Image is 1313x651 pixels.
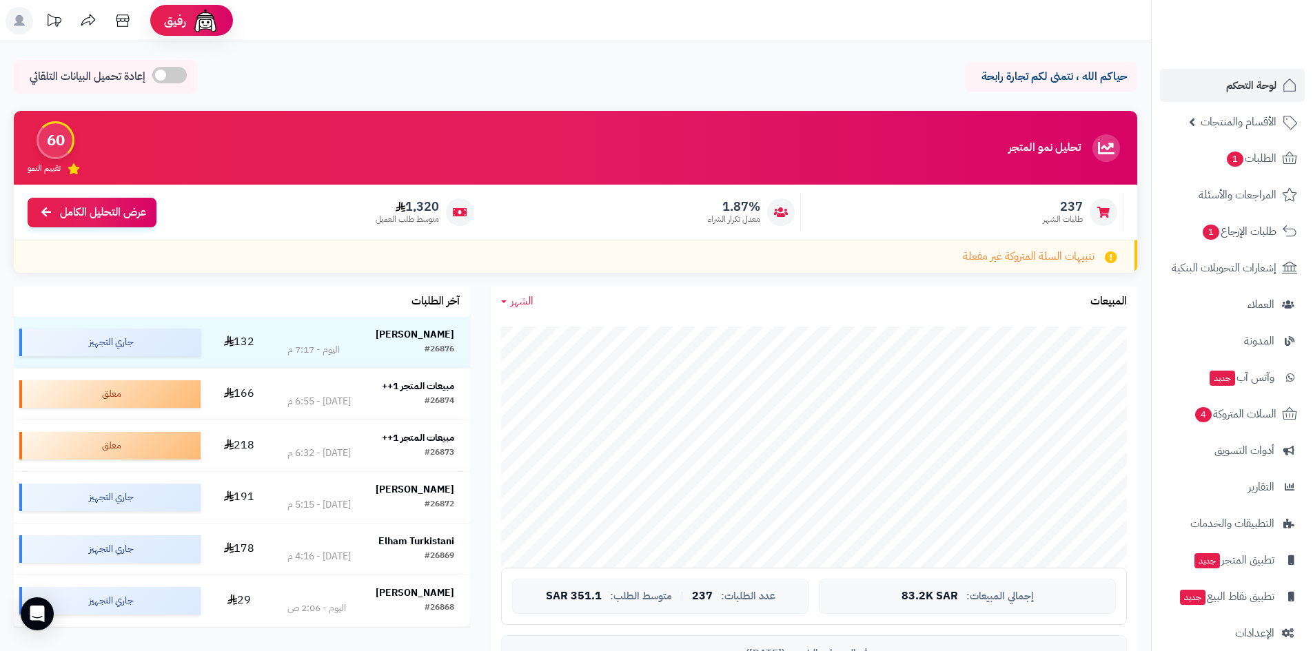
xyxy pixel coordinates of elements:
[1043,199,1083,214] span: 237
[511,293,533,309] span: الشهر
[721,590,775,602] span: عدد الطلبات:
[1160,434,1305,467] a: أدوات التسويق
[1090,296,1127,308] h3: المبيعات
[1160,471,1305,504] a: التقارير
[425,498,454,512] div: #26872
[1210,371,1235,386] span: جديد
[1201,112,1276,132] span: الأقسام والمنتجات
[287,446,351,460] div: [DATE] - 6:32 م
[1208,368,1274,387] span: وآتس آب
[1248,295,1274,314] span: العملاء
[1160,544,1305,577] a: تطبيق المتجرجديد
[692,590,713,603] span: 237
[206,472,272,523] td: 191
[1190,514,1274,533] span: التطبيقات والخدمات
[1227,152,1243,167] span: 1
[1194,404,1276,424] span: السلات المتروكة
[28,163,61,174] span: تقييم النمو
[60,205,146,220] span: عرض التحليل الكامل
[902,590,958,603] span: 83.2K SAR
[19,380,201,408] div: معلق
[1201,222,1276,241] span: طلبات الإرجاع
[425,601,454,615] div: #26868
[425,550,454,564] div: #26869
[21,597,54,630] div: Open Intercom Messenger
[287,498,351,512] div: [DATE] - 5:15 م
[1043,214,1083,225] span: طلبات الشهر
[19,484,201,511] div: جاري التجهيز
[501,293,533,309] a: الشهر
[1160,580,1305,613] a: تطبيق نقاط البيعجديد
[1160,69,1305,102] a: لوحة التحكم
[708,214,760,225] span: معدل تكرار الشراء
[287,550,351,564] div: [DATE] - 4:16 م
[164,12,186,29] span: رفيق
[1193,550,1274,570] span: تطبيق المتجر
[30,69,145,85] span: إعادة تحميل البيانات التلقائي
[376,199,439,214] span: 1,320
[1226,76,1276,95] span: لوحة التحكم
[287,395,351,409] div: [DATE] - 6:55 م
[1195,407,1212,422] span: 4
[1160,251,1305,285] a: إشعارات التحويلات البنكية
[378,534,454,548] strong: Elham Turkistani
[206,369,272,420] td: 166
[546,590,602,603] span: 351.1 SAR
[680,591,684,601] span: |
[287,343,340,357] div: اليوم - 7:17 م
[1160,361,1305,394] a: وآتس آبجديد
[1225,149,1276,168] span: الطلبات
[1194,553,1220,568] span: جديد
[19,329,201,356] div: جاري التجهيز
[1214,441,1274,460] span: أدوات التسويق
[1172,258,1276,278] span: إشعارات التحويلات البنكية
[425,395,454,409] div: #26874
[382,431,454,445] strong: مبيعات المتجر 1++
[1160,288,1305,321] a: العملاء
[376,586,454,600] strong: [PERSON_NAME]
[19,587,201,614] div: جاري التجهيز
[206,524,272,575] td: 178
[206,575,272,626] td: 29
[19,432,201,459] div: معلق
[975,69,1127,85] p: حياكم الله ، نتمنى لكم تجارة رابحة
[1235,623,1274,643] span: الإعدادات
[1160,178,1305,211] a: المراجعات والأسئلة
[1244,331,1274,351] span: المدونة
[382,379,454,393] strong: مبيعات المتجر 1++
[963,249,1095,265] span: تنبيهات السلة المتروكة غير مفعلة
[1248,477,1274,497] span: التقارير
[287,601,346,615] div: اليوم - 2:06 ص
[376,327,454,342] strong: [PERSON_NAME]
[1160,397,1305,431] a: السلات المتروكة4
[192,7,219,34] img: ai-face.png
[610,590,672,602] span: متوسط الطلب:
[1160,617,1305,650] a: الإعدادات
[206,420,272,471] td: 218
[1203,225,1219,240] span: 1
[1008,142,1081,154] h3: تحليل نمو المتجر
[708,199,760,214] span: 1.87%
[1160,215,1305,248] a: طلبات الإرجاع1
[1160,324,1305,358] a: المدونة
[1179,587,1274,606] span: تطبيق نقاط البيع
[1160,142,1305,175] a: الطلبات1
[1180,590,1205,605] span: جديد
[411,296,460,308] h3: آخر الطلبات
[966,590,1034,602] span: إجمالي المبيعات:
[19,535,201,563] div: جاري التجهيز
[1199,185,1276,205] span: المراجعات والأسئلة
[37,7,71,38] a: تحديثات المنصة
[28,198,156,227] a: عرض التحليل الكامل
[206,317,272,368] td: 132
[376,482,454,497] strong: [PERSON_NAME]
[425,446,454,460] div: #26873
[425,343,454,357] div: #26876
[376,214,439,225] span: متوسط طلب العميل
[1160,507,1305,540] a: التطبيقات والخدمات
